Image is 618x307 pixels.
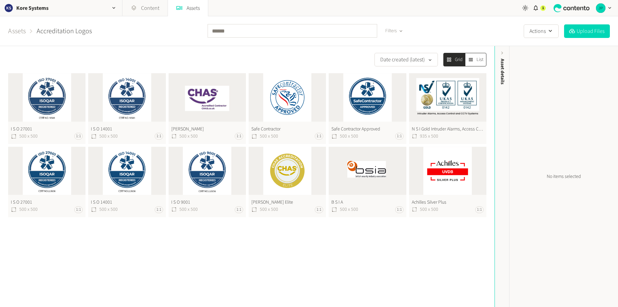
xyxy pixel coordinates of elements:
span: 1 [542,5,544,11]
button: Date created (latest) [374,53,438,66]
button: Accreditation Logos [37,26,92,36]
button: Filters [380,25,408,37]
img: Kore Systems [4,3,14,13]
img: Jo Ponting [596,3,605,13]
button: Actions [524,24,559,38]
a: Assets [8,26,26,36]
span: Asset details [499,59,506,84]
span: List [477,56,483,63]
span: Grid [455,56,463,63]
button: Upload Files [564,24,610,38]
h2: Kore Systems [16,4,49,12]
div: No items selected [509,46,618,307]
